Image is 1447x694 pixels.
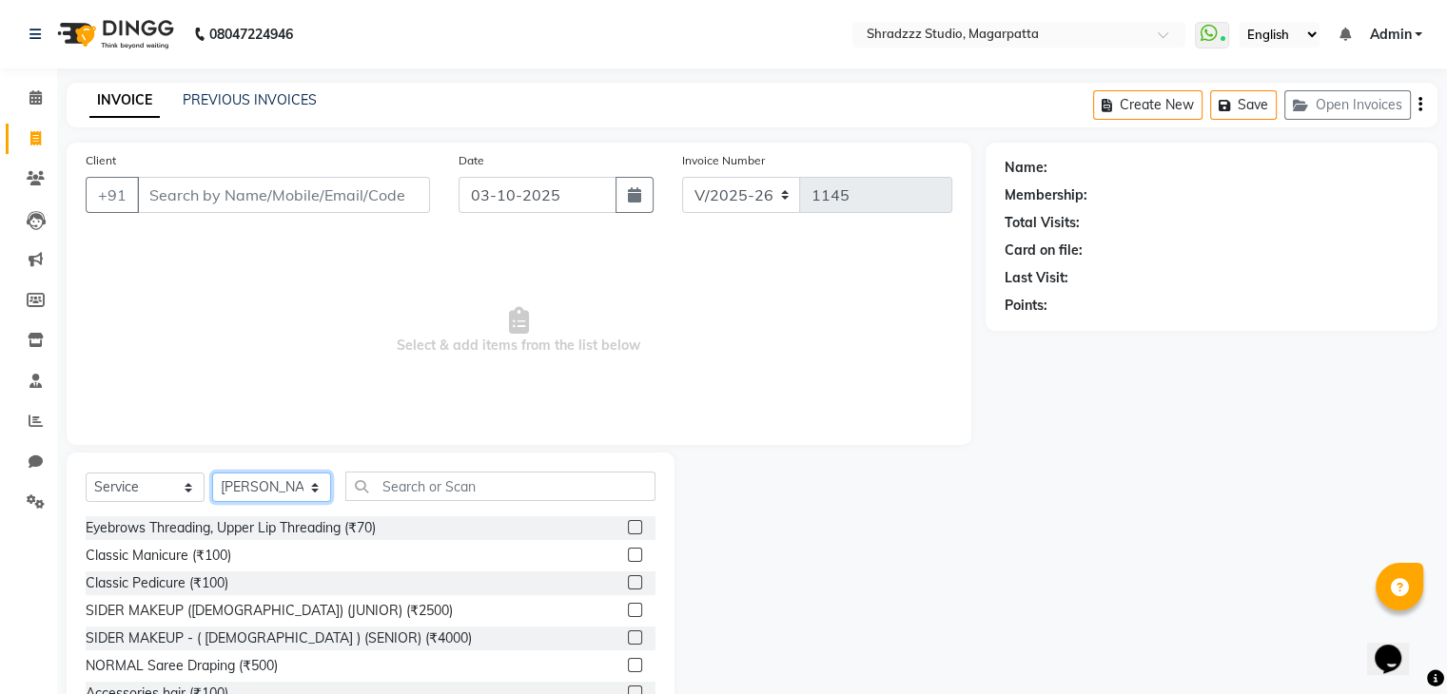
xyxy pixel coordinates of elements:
a: PREVIOUS INVOICES [183,91,317,108]
div: Classic Manicure (₹100) [86,546,231,566]
span: Select & add items from the list below [86,236,952,426]
div: Classic Pedicure (₹100) [86,573,228,593]
iframe: chat widget [1367,618,1428,675]
div: Total Visits: [1005,213,1080,233]
img: logo [49,8,179,61]
div: SIDER MAKEUP - ( [DEMOGRAPHIC_DATA] ) (SENIOR) (₹4000) [86,628,472,648]
button: Create New [1093,90,1203,120]
div: NORMAL Saree Draping (₹500) [86,656,278,676]
label: Date [459,152,484,169]
div: Last Visit: [1005,268,1068,288]
button: Open Invoices [1284,90,1411,120]
b: 08047224946 [209,8,293,61]
span: Admin [1369,25,1411,45]
div: Membership: [1005,185,1087,205]
div: Card on file: [1005,241,1083,260]
div: SIDER MAKEUP ([DEMOGRAPHIC_DATA]) (JUNIOR) (₹2500) [86,601,453,621]
label: Client [86,152,116,169]
input: Search or Scan [345,472,655,501]
label: Invoice Number [682,152,765,169]
input: Search by Name/Mobile/Email/Code [137,177,430,213]
div: Points: [1005,296,1047,316]
div: Name: [1005,158,1047,178]
a: INVOICE [89,84,160,118]
button: +91 [86,177,139,213]
button: Save [1210,90,1277,120]
div: Eyebrows Threading, Upper Lip Threading (₹70) [86,518,376,538]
